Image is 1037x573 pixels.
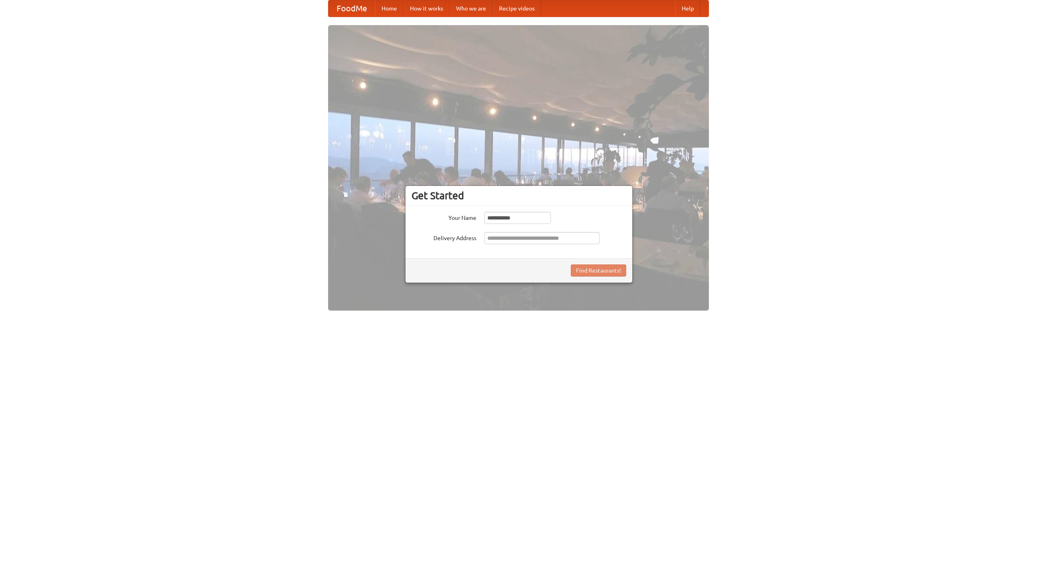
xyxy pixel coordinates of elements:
button: Find Restaurants! [571,264,626,277]
a: How it works [403,0,450,17]
a: Recipe videos [493,0,541,17]
a: Home [375,0,403,17]
h3: Get Started [412,190,626,202]
label: Your Name [412,212,476,222]
a: FoodMe [329,0,375,17]
a: Who we are [450,0,493,17]
a: Help [675,0,700,17]
label: Delivery Address [412,232,476,242]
